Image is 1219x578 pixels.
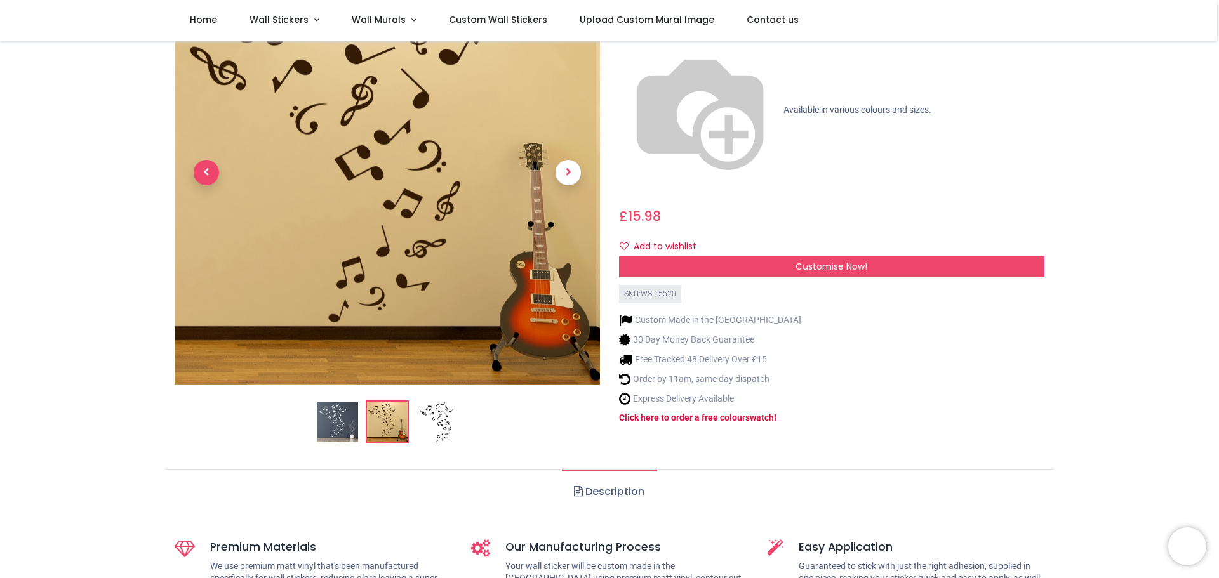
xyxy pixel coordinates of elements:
li: 30 Day Money Back Guarantee [619,333,801,346]
span: Wall Stickers [250,13,309,26]
button: Add to wishlistAdd to wishlist [619,236,707,258]
a: swatch [745,412,774,423]
div: SKU: WS-15520 [619,285,681,303]
span: £ [619,207,661,225]
li: Order by 11am, same day dispatch [619,372,801,386]
li: Express Delivery Available [619,392,801,405]
span: Upload Custom Mural Image [580,13,714,26]
img: color-wheel.png [619,29,782,192]
span: Contact us [747,13,799,26]
span: Customise Now! [796,260,867,273]
li: Free Tracked 48 Delivery Over £15 [619,353,801,366]
span: Custom Wall Stickers [449,13,547,26]
i: Add to wishlist [620,242,629,251]
iframe: Brevo live chat [1168,527,1206,565]
a: Previous [175,23,238,321]
img: Musical Notes Music Wall Sticker [317,402,358,442]
span: Next [556,160,581,185]
span: Previous [194,160,219,185]
span: Home [190,13,217,26]
span: 15.98 [628,207,661,225]
span: Available in various colours and sizes. [783,105,931,115]
h5: Premium Materials [210,539,452,555]
span: Wall Murals [352,13,406,26]
li: Custom Made in the [GEOGRAPHIC_DATA] [619,313,801,327]
a: ! [774,412,776,423]
a: Click here to order a free colour [619,412,745,423]
a: Next [536,23,600,321]
h5: Easy Application [799,539,1044,555]
h5: Our Manufacturing Process [505,539,749,555]
a: Description [562,470,656,514]
img: WS-15520-02 [367,402,408,442]
img: WS-15520-03 [416,402,457,442]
